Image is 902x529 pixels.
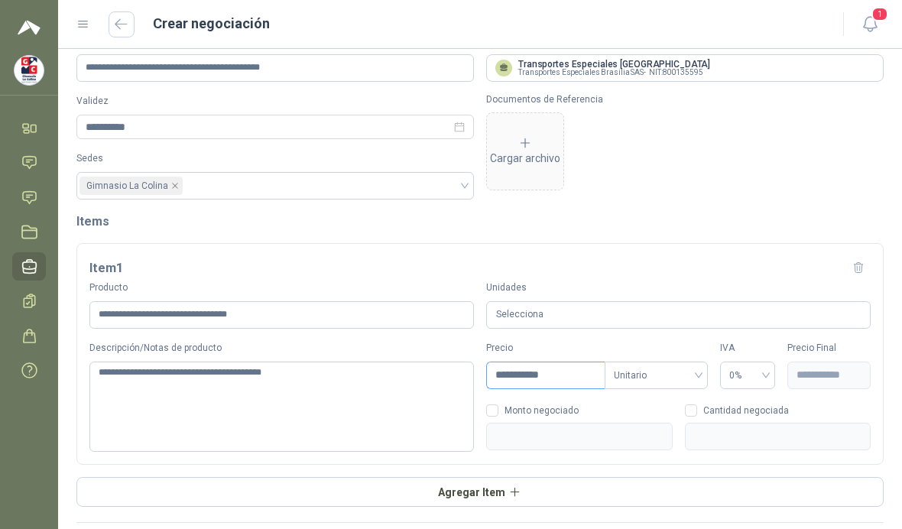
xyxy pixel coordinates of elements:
img: Logo peakr [18,18,41,37]
button: Agregar Item [76,477,884,508]
img: Company Logo [15,56,44,85]
label: Producto [89,281,474,295]
button: 1 [856,11,884,38]
span: 1 [871,7,888,21]
label: Precio [486,341,605,355]
h2: Items [76,212,884,231]
label: Unidades [486,281,871,295]
span: Gimnasio La Colina [79,177,183,195]
h3: Item 1 [89,258,123,278]
div: Cargar archivo [490,136,560,167]
span: close [171,182,179,190]
label: Validez [76,94,474,109]
span: 0% [729,364,766,387]
div: Selecciona [486,301,871,329]
span: Monto negociado [498,406,585,415]
label: Descripción/Notas de producto [89,341,474,355]
p: Documentos de Referencia [486,94,884,105]
label: IVA [720,341,775,355]
h1: Crear negociación [153,13,270,34]
label: Precio Final [787,341,871,355]
span: Gimnasio La Colina [86,177,168,194]
span: Cantidad negociada [697,406,795,415]
span: Unitario [614,364,699,387]
label: Sedes [76,151,474,166]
